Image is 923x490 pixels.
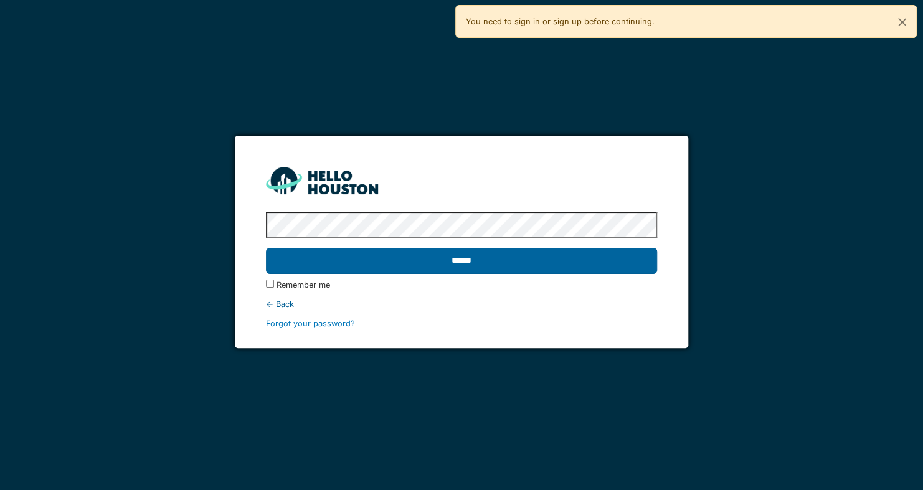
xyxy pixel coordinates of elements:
a: Forgot your password? [266,319,355,328]
label: Remember me [277,279,330,291]
button: Close [888,6,916,39]
div: ← Back [266,298,657,310]
img: HH_line-BYnF2_Hg.png [266,167,378,194]
div: You need to sign in or sign up before continuing. [455,5,917,38]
